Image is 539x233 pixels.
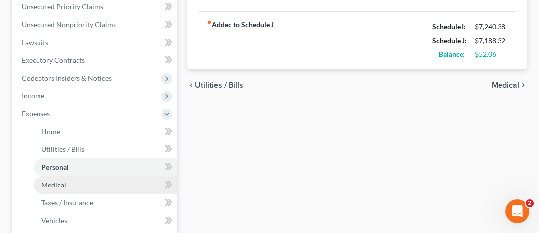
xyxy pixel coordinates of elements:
[14,16,177,34] a: Unsecured Nonpriority Claims
[22,20,116,29] span: Unsecured Nonpriority Claims
[492,81,519,89] span: Medical
[34,158,177,176] a: Personal
[195,81,243,89] span: Utilities / Bills
[14,34,177,51] a: Lawsuits
[41,198,93,207] span: Taxes / Insurance
[526,199,534,207] span: 2
[14,51,177,69] a: Executory Contracts
[22,56,85,64] span: Executory Contracts
[475,49,507,59] div: $52.06
[475,22,507,32] div: $7,240.38
[22,92,44,100] span: Income
[41,145,84,153] span: Utilities / Bills
[41,216,67,225] span: Vehicles
[505,199,529,223] iframe: Intercom live chat
[34,123,177,140] a: Home
[439,50,465,58] strong: Balance:
[207,20,212,25] i: fiber_manual_record
[22,38,48,47] span: Lawsuits
[432,22,466,31] strong: Schedule I:
[519,81,527,89] i: chevron_right
[34,212,177,230] a: Vehicles
[475,36,507,46] div: $7,188.32
[207,20,274,61] strong: Added to Schedule J
[34,176,177,194] a: Medical
[41,181,66,189] span: Medical
[22,109,50,118] span: Expenses
[492,81,527,89] button: Medical chevron_right
[41,163,69,171] span: Personal
[22,2,103,11] span: Unsecured Priority Claims
[22,74,112,82] span: Codebtors Insiders & Notices
[432,36,467,45] strong: Schedule J:
[34,140,177,158] a: Utilities / Bills
[41,127,60,136] span: Home
[187,81,243,89] button: chevron_left Utilities / Bills
[34,194,177,212] a: Taxes / Insurance
[187,81,195,89] i: chevron_left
